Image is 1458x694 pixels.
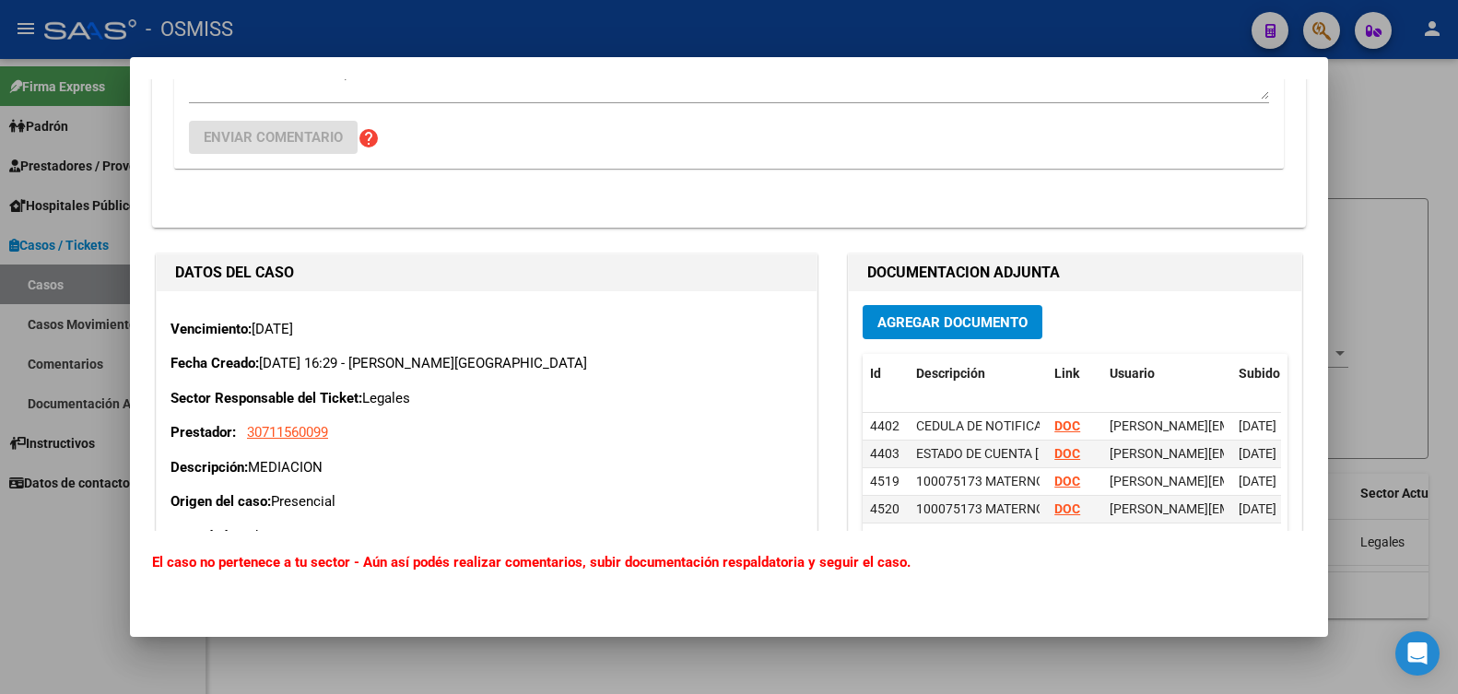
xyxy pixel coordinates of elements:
[1054,418,1080,433] a: DOC
[170,353,803,374] p: [DATE] 16:29 - [PERSON_NAME][GEOGRAPHIC_DATA]
[358,127,380,149] mat-icon: help
[863,354,909,394] datatable-header-cell: Id
[916,529,961,544] span: RECIBO
[170,459,248,476] strong: Descripción:
[870,501,899,516] span: 4520
[1054,501,1080,516] a: DOC
[189,121,358,154] button: Enviar comentario
[916,501,1154,516] span: 100075173 MATERNO INFANTIL TRANSF
[1231,354,1323,394] datatable-header-cell: Subido
[204,129,343,146] span: Enviar comentario
[1110,366,1155,381] span: Usuario
[170,528,231,545] strong: Prioridad:
[170,355,259,371] strong: Fecha Creado:
[170,319,803,340] p: [DATE]
[916,474,1103,488] span: 100075173 MATERNO INFANTIL
[1102,354,1231,394] datatable-header-cell: Usuario
[1047,354,1102,394] datatable-header-cell: Link
[170,424,236,441] strong: Prestador:
[1054,366,1079,381] span: Link
[1239,501,1276,516] span: [DATE]
[867,262,1283,284] h1: DOCUMENTACION ADJUNTA
[916,418,1256,433] span: CEDULA DE NOTIFICACION HOSPITAL MATERNO INFANTIL
[170,491,803,512] p: Presencial
[1054,474,1080,488] a: DOC
[170,321,252,337] strong: Vencimiento:
[870,446,899,461] span: 4403
[170,493,271,510] strong: Origen del caso:
[877,314,1028,331] span: Agregar Documento
[1239,366,1280,381] span: Subido
[870,418,899,433] span: 4402
[1395,631,1440,676] div: Open Intercom Messenger
[152,554,911,570] b: El caso no pertenece a tu sector - Aún así podés realizar comentarios, subir documentación respal...
[916,366,985,381] span: Descripción
[1054,529,1080,544] a: DOC
[1239,418,1276,433] span: [DATE]
[916,446,1134,461] span: ESTADO DE CUENTA [PERSON_NAME]
[170,390,362,406] strong: Sector Responsable del Ticket:
[231,528,269,545] span: Media
[170,388,803,409] p: Legales
[909,354,1047,394] datatable-header-cell: Descripción
[1054,446,1080,461] a: DOC
[1239,529,1276,544] span: [DATE]
[863,305,1042,339] button: Agregar Documento
[247,424,328,441] span: 30711560099
[870,366,881,381] span: Id
[1239,474,1276,488] span: [DATE]
[1239,446,1276,461] span: [DATE]
[870,474,899,488] span: 4519
[170,457,803,478] p: MEDIACION
[870,529,899,544] span: 4521
[175,264,294,281] strong: DATOS DEL CASO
